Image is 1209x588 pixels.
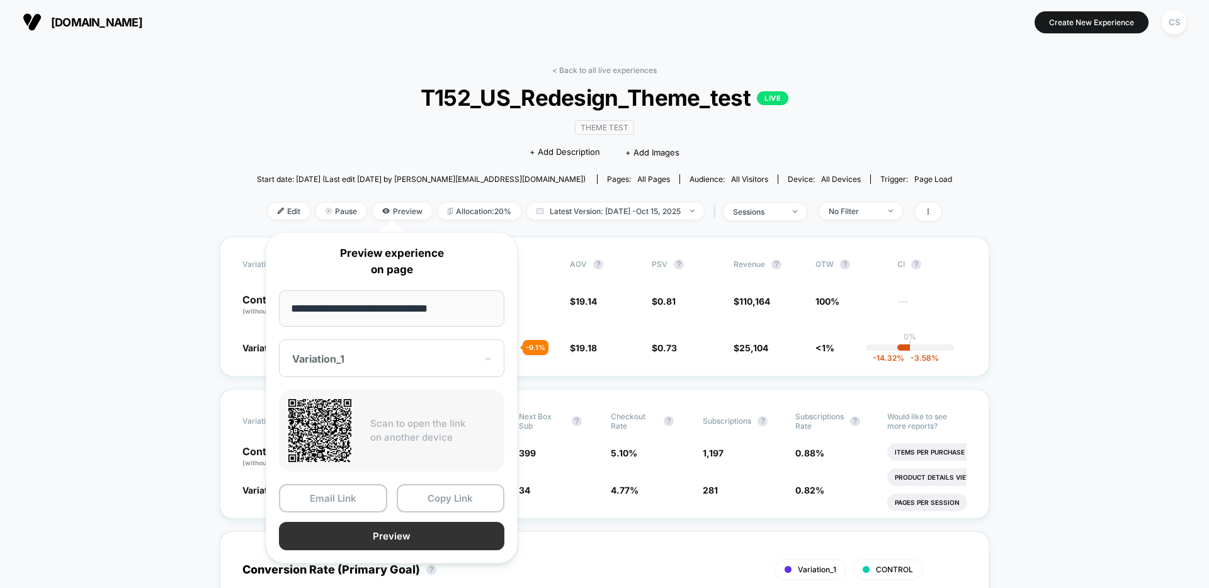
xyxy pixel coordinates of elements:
button: ? [572,416,582,426]
button: ? [758,416,768,426]
span: 100% [815,296,839,307]
span: Revenue [734,259,765,269]
span: 19.14 [576,296,597,307]
button: ? [674,259,684,269]
div: Trigger: [880,174,952,184]
img: end [326,208,332,214]
p: | [909,341,911,351]
span: $ [570,296,597,307]
span: $ [570,342,597,353]
span: Allocation: 20% [438,203,521,220]
span: 399 [519,448,536,458]
span: <1% [815,342,834,353]
span: -14.32 % [873,353,904,363]
span: $ [734,296,770,307]
span: Variation_1 [242,485,288,495]
span: $ [652,342,677,353]
span: 0.73 [657,342,677,353]
span: all devices [821,174,861,184]
span: Edit [268,203,310,220]
span: 110,164 [739,296,770,307]
span: Page Load [914,174,952,184]
button: ? [771,259,781,269]
span: 1,197 [703,448,724,458]
span: Subscriptions [703,416,751,426]
li: Items Per Purchase [887,443,972,461]
button: Create New Experience [1035,11,1149,33]
span: + Add Description [530,146,600,159]
p: LIVE [757,91,788,105]
span: Device: [778,174,870,184]
li: Pages Per Session [887,494,967,511]
span: Subscriptions Rate [795,412,844,431]
span: OTW [815,259,885,269]
span: AOV [570,259,587,269]
span: Preview [373,203,432,220]
span: -3.58 % [904,353,939,363]
span: Checkout Rate [611,412,657,431]
button: ? [593,259,603,269]
span: 25,104 [739,342,768,353]
span: CONTROL [876,565,913,574]
p: Preview experience on page [279,246,504,278]
span: PSV [652,259,667,269]
span: 281 [703,485,718,495]
span: Latest Version: [DATE] - Oct 15, 2025 [527,203,704,220]
span: Start date: [DATE] (Last edit [DATE] by [PERSON_NAME][EMAIL_ADDRESS][DOMAIN_NAME]) [257,174,586,184]
span: + Add Images [625,147,679,157]
a: < Back to all live experiences [552,65,657,75]
span: T152_US_Redesign_Theme_test [292,84,917,111]
span: Variation_1 [798,565,836,574]
span: Variation [242,259,312,269]
p: Would like to see more reports? [887,412,967,431]
div: - 9.1 % [523,340,548,355]
span: 4.77 % [611,485,639,495]
p: Control [242,295,312,316]
span: $ [734,342,768,353]
span: 0.88 % [795,448,824,458]
p: Control [242,446,322,468]
span: 0.81 [657,296,676,307]
li: Product Details Views Rate [887,468,1002,486]
button: ? [850,416,860,426]
span: all pages [637,174,670,184]
button: Preview [279,522,504,550]
p: 0% [904,332,916,341]
div: sessions [733,207,783,217]
div: Audience: [690,174,768,184]
img: end [793,210,797,213]
span: Pause [316,203,366,220]
span: CI [897,259,967,269]
span: Theme Test [575,120,634,135]
span: --- [897,298,967,316]
span: | [710,203,724,221]
span: (without changes) [242,459,299,466]
img: end [690,210,695,212]
span: $ [652,296,676,307]
span: (without changes) [242,307,299,315]
span: Variation [242,412,312,431]
button: ? [840,259,850,269]
img: rebalance [448,208,453,215]
span: [DOMAIN_NAME] [51,16,142,29]
span: 0.82 % [795,485,824,495]
span: 5.10 % [611,448,637,458]
button: CS [1158,9,1190,35]
span: All Visitors [731,174,768,184]
button: Copy Link [397,484,505,512]
p: Scan to open the link on another device [370,417,495,445]
span: Variation_1 [242,342,288,353]
button: [DOMAIN_NAME] [19,12,146,32]
span: Next Box Sub [519,412,565,431]
span: 19.18 [576,342,597,353]
img: edit [278,208,284,214]
img: Visually logo [23,13,42,31]
div: No Filter [829,206,879,216]
button: ? [911,259,921,269]
button: ? [664,416,674,426]
img: end [888,210,893,212]
img: calendar [536,208,543,214]
button: Email Link [279,484,387,512]
div: Pages: [607,174,670,184]
div: CS [1162,10,1186,35]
